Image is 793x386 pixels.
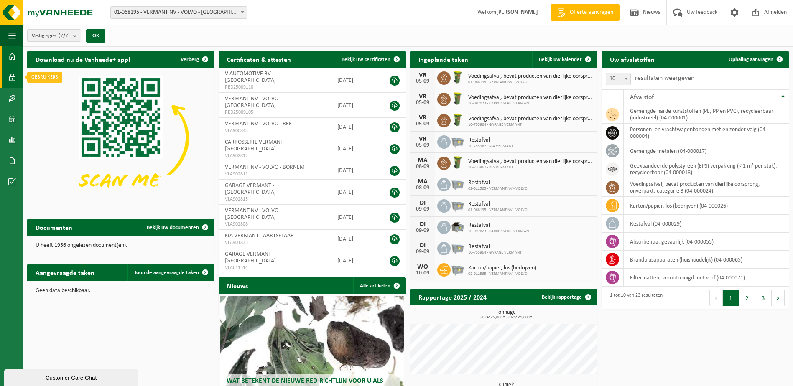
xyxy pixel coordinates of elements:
h2: Rapportage 2025 / 2024 [410,289,495,305]
span: RED25009110 [225,84,324,91]
span: 10-755964 - GARAGE VERMANT [468,122,593,127]
a: Alle artikelen [353,277,405,294]
span: VLA902811 [225,171,324,178]
a: Ophaling aanvragen [722,51,788,68]
span: Bekijk uw kalender [539,57,582,62]
span: 01-068195 - VERMANT NV - VOLVO [468,80,593,85]
span: VLA900843 [225,127,324,134]
td: [DATE] [331,68,377,93]
td: [DATE] [331,93,377,118]
span: 01-068195 - VERMANT NV - VOLVO - MECHELEN [110,6,247,19]
span: V-AUTOMOTIVE BV - [GEOGRAPHIC_DATA] [225,71,276,84]
span: Voedingsafval, bevat producten van dierlijke oorsprong, onverpakt, categorie 3 [468,94,593,101]
span: Voedingsafval, bevat producten van dierlijke oorsprong, onverpakt, categorie 3 [468,73,593,80]
h3: Tonnage [414,310,597,320]
button: 3 [755,289,772,306]
label: resultaten weergeven [635,75,694,81]
span: VERMANT NV - VOLVO - [GEOGRAPHIC_DATA] [225,208,281,221]
button: Previous [709,289,723,306]
span: 10-733967 - KIA VERMANT [468,144,513,149]
td: gemengde harde kunststoffen (PE, PP en PVC), recycleerbaar (industrieel) (04-000001) [624,105,789,124]
span: 01-068195 - VERMANT NV - VOLVO - MECHELEN [111,7,247,18]
span: KIA VERMANT - AARTSELAAR [225,233,294,239]
img: WB-2500-GAL-GY-01 [451,262,465,276]
div: MA [414,178,431,185]
button: Verberg [174,51,214,68]
span: 10-097023 - CARROSSERIE VERMANT [468,229,531,234]
span: VERMANT NV - VOLVO - [GEOGRAPHIC_DATA] [225,96,281,109]
td: [DATE] [331,136,377,161]
span: Restafval [468,222,531,229]
span: 2024: 25,866 t - 2025: 21,883 t [414,315,597,320]
div: DI [414,200,431,206]
iframe: chat widget [4,368,140,386]
span: Restafval [468,201,528,208]
button: Next [772,289,785,306]
td: [DATE] [331,118,377,136]
img: WB-0060-HPE-GN-50 [451,91,465,106]
span: RED25009105 [225,109,324,116]
div: 05-09 [414,142,431,148]
img: WB-0060-HPE-GN-50 [451,70,465,84]
span: 10 [606,73,631,85]
span: GARAGE VERMANT - [GEOGRAPHIC_DATA] [225,251,276,264]
td: brandblusapparaten (huishoudelijk) (04-000065) [624,251,789,269]
span: 10 [606,73,630,85]
span: VLA902813 [225,196,324,203]
span: VLA902812 [225,152,324,159]
button: 1 [723,289,739,306]
div: 09-09 [414,249,431,255]
a: Toon de aangevraagde taken [127,264,214,281]
h2: Uw afvalstoffen [602,51,663,67]
h2: Nieuws [219,277,256,294]
div: 05-09 [414,121,431,127]
span: Toon de aangevraagde taken [134,270,199,275]
button: Vestigingen(7/7) [27,29,81,42]
td: restafval (04-000029) [624,215,789,233]
img: WB-0060-HPE-GN-50 [451,113,465,127]
div: 08-09 [414,164,431,170]
a: Bekijk rapportage [535,289,597,305]
span: VLA611514 [225,264,324,271]
span: Restafval [468,180,528,186]
span: VLA902808 [225,221,324,228]
p: Geen data beschikbaar. [36,288,206,294]
td: gemengde metalen (04-000017) [624,142,789,160]
td: personen -en vrachtwagenbanden met en zonder velg (04-000004) [624,124,789,142]
span: CARROSSERIE VERMANT - [GEOGRAPHIC_DATA] [225,139,286,152]
span: Offerte aanvragen [568,8,615,17]
span: Voedingsafval, bevat producten van dierlijke oorsprong, onverpakt, categorie 3 [468,158,593,165]
span: Bekijk uw documenten [147,225,199,230]
a: Bekijk uw certificaten [335,51,405,68]
div: 08-09 [414,185,431,191]
img: WB-2500-GAL-GY-01 [451,177,465,191]
p: U heeft 1956 ongelezen document(en). [36,243,206,249]
a: Bekijk uw kalender [532,51,597,68]
button: 2 [739,289,755,306]
img: WB-5000-GAL-GY-01 [451,219,465,234]
div: 09-09 [414,206,431,212]
span: Restafval [468,137,513,144]
div: VR [414,93,431,100]
span: 10-755964 - GARAGE VERMANT [468,250,522,255]
button: OK [86,29,105,43]
div: 10-09 [414,270,431,276]
span: 02-011565 - VERMANT NV - VOLVO [468,272,536,277]
td: karton/papier, los (bedrijven) (04-000026) [624,197,789,215]
div: 05-09 [414,79,431,84]
td: [DATE] [331,230,377,248]
span: 10-733967 - KIA VERMANT [468,165,593,170]
h2: Download nu de Vanheede+ app! [27,51,139,67]
a: Offerte aanvragen [551,4,620,21]
span: 01-068195 - VERMANT NV - VOLVO [468,208,528,213]
td: [DATE] [331,248,377,273]
td: [DATE] [331,161,377,180]
td: voedingsafval, bevat producten van dierlijke oorsprong, onverpakt, categorie 3 (04-000024) [624,178,789,197]
span: Vestigingen [32,30,70,42]
div: 09-09 [414,228,431,234]
div: 1 tot 10 van 23 resultaten [606,289,663,307]
div: MA [414,157,431,164]
span: Ophaling aanvragen [729,57,773,62]
span: VLA901835 [225,239,324,246]
h2: Certificaten & attesten [219,51,299,67]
